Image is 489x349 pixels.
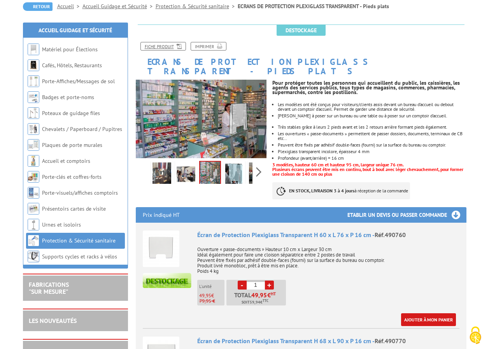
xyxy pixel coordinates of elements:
span: € [267,292,271,298]
a: Supports cycles et racks à vélos [42,253,117,260]
button: Cookies (fenêtre modale) [462,323,489,349]
img: Accueil et comptoirs [28,155,39,167]
a: Accueil et comptoirs [42,157,90,164]
p: Peuvent être fixés par adhésif double-faces (fourni) sur la surface du bureau ou comptoir. [278,143,466,147]
span: 59,94 [250,299,260,305]
p: 79,95 € [199,298,224,304]
img: Urnes et isoloirs [28,219,39,230]
a: Retour [23,2,53,11]
span: 49,95 [251,292,267,298]
a: Protection & Sécurité sanitaire [42,237,116,244]
a: Accueil Guidage et Sécurité [39,27,112,34]
p: Ouverture « passe-documents » Hauteur 10 cm x Largeur 30 cm Idéal également pour faire une cloiso... [197,241,459,274]
div: Écran de Protection Plexiglass Transparent H 68 x L 90 x P 16 cm - [197,337,459,346]
a: Imprimer [191,42,226,51]
p: Total [228,292,286,305]
a: Accueil [57,3,82,10]
img: ecran_protection_plexiglass_transparent_490760_4.jpg [200,162,220,186]
span: 49,95 [199,292,211,299]
img: Matériel pour Élections [28,44,39,55]
p: à réception de la commande [272,182,410,199]
p: Très stables grâce à leurs 2 pieds avant et les 2 retours arrière formant pieds également. [278,125,466,129]
a: + [265,281,274,290]
a: Badges et porte-noms [42,94,94,101]
li: ECRANS DE PROTECTION PLEXIGLASS TRANSPARENT - Pieds plats [238,2,389,10]
p: Pour protéger toutes les personnes qui accueillent du public, les caissières, les agents des serv... [272,80,466,94]
font: Plusieurs écrans peuvent être mis en continu, bout à bout avec léger chevauchement, pour former u... [272,166,463,177]
span: Soit € [242,299,268,305]
p: € [199,293,224,298]
img: ecran_protection_plexiglass_transparent_490760_4.jpg [136,80,267,158]
a: Accueil Guidage et Sécurité [82,3,156,10]
img: Poteaux de guidage files [28,107,39,119]
span: Next [255,166,263,178]
a: Porte-visuels/affiches comptoirs [42,189,118,196]
a: Présentoirs cartes de visite [42,205,106,212]
img: Porte-visuels/affiches comptoirs [28,187,39,199]
img: ecran_protection_plexiglass_transparent_490760_5bis.jpg [225,162,244,187]
img: destockage [143,273,191,288]
p: [PERSON_NAME] à poser sur un bureau ou une table ou à poser sur un comptoir d’accueil. [278,113,466,123]
img: Écran de Protection Plexiglass Transparent H 60 x L 76 x P 16 cm [143,230,179,267]
img: Protection & Sécurité sanitaire [28,235,39,246]
li: Plexiglass transparent incolore, épaisseur 4 mm [278,149,466,154]
img: ecran_protection_plexiglass_transparent_490760_6bis.jpg [249,162,268,187]
p: Les ouvertures « passe-documents » permettent de passer dossiers, documents, terminaux de CB etc… [278,131,466,141]
a: Poteaux de guidage files [42,110,100,117]
img: ecran_protection_plexiglass_transparent_490790_3bis.jpg [177,162,195,187]
a: Porte-Affiches/Messages de sol [42,78,115,85]
strong: EN STOCK, LIVRAISON 3 à 4 jours [289,188,354,194]
img: Cafés, Hôtels, Restaurants [28,59,39,71]
img: Présentoirs cartes de visite [28,203,39,215]
span: Réf.490770 [375,337,406,345]
img: Chevalets / Paperboard / Pupitres [28,123,39,135]
sup: TTC [263,298,268,303]
img: Plaques de porte murales [28,139,39,151]
p: L'unité [199,284,224,289]
a: Ajouter à mon panier [401,313,456,326]
h3: Etablir un devis ou passer commande [347,207,466,223]
span: Destockage [277,25,326,36]
a: Plaques de porte murales [42,141,102,148]
img: Porte-Affiches/Messages de sol [28,75,39,87]
a: FABRICATIONS"Sur Mesure" [29,281,69,295]
a: Protection & Sécurité sanitaire [156,3,238,10]
a: Porte-clés et coffres-forts [42,173,102,180]
img: ecrans_de_protection_plexiglass_transparent_490760_1.jpg [152,162,171,187]
a: Cafés, Hôtels, Restaurants [42,62,102,69]
a: Urnes et isoloirs [42,221,81,228]
img: Porte-clés et coffres-forts [28,171,39,183]
a: Matériel pour Élections [42,46,98,53]
img: Cookies (fenêtre modale) [466,326,485,345]
p: Les modèles ont été conçus pour visiteurs/clients assis devant un bureau d’accueil ou debout deva... [278,102,466,112]
a: Fiche produit [140,42,186,51]
span: Réf.490760 [375,231,406,239]
div: Écran de Protection Plexiglass Transparent H 60 x L 76 x P 16 cm - [197,230,459,239]
a: Chevalets / Paperboard / Pupitres [42,126,122,133]
img: Supports cycles et racks à vélos [28,251,39,262]
font: 3 modèles, hauteur 60 cm et hauteur 95 cm, largeur unique 76 cm. [272,162,404,168]
a: - [238,281,247,290]
a: LES NOUVEAUTÉS [29,317,77,325]
img: Badges et porte-noms [28,91,39,103]
p: Prix indiqué HT [143,207,180,223]
sup: HT [271,291,276,297]
li: Profondeur (avant/arrière) = 16 cm [278,156,466,161]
